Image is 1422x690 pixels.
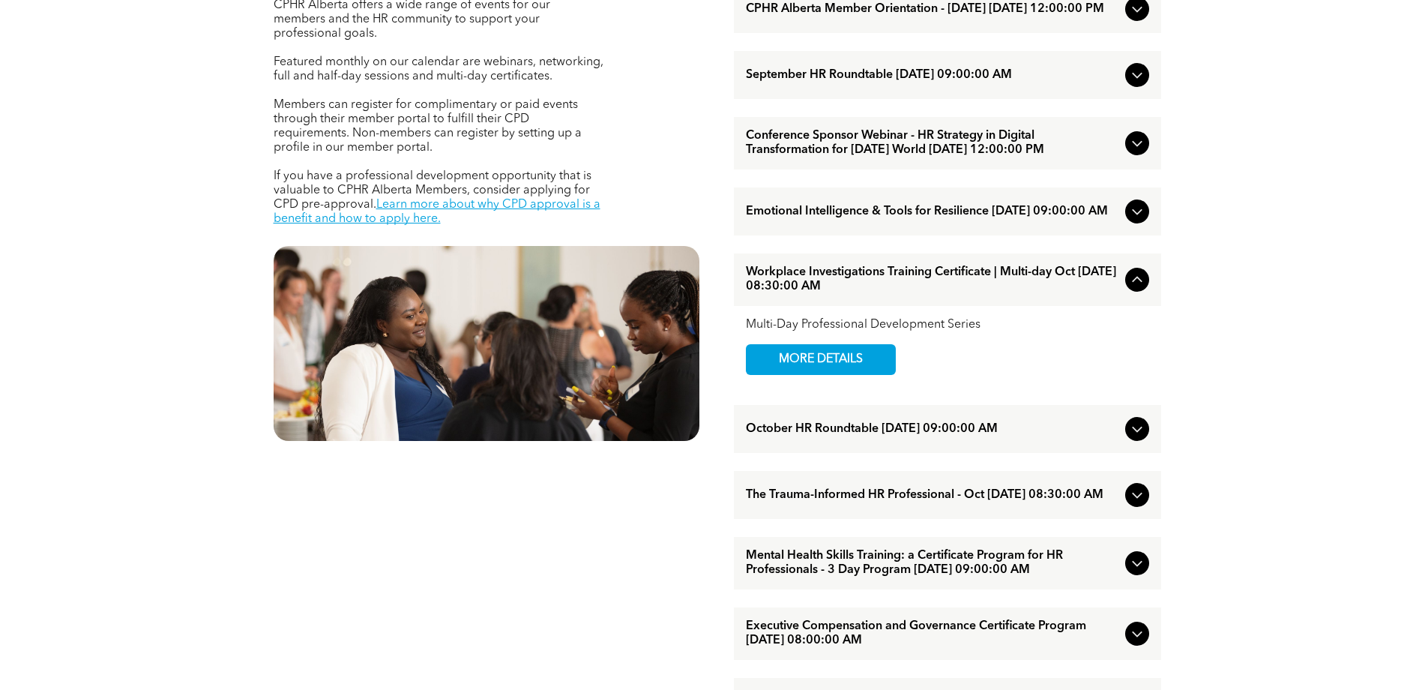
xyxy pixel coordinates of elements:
[746,129,1119,157] span: Conference Sponsor Webinar - HR Strategy in Digital Transformation for [DATE] World [DATE] 12:00:...
[746,422,1119,436] span: October HR Roundtable [DATE] 09:00:00 AM
[746,318,1149,332] div: Multi-Day Professional Development Series
[746,344,896,375] a: MORE DETAILS
[746,488,1119,502] span: The Trauma-Informed HR Professional - Oct [DATE] 08:30:00 AM
[746,549,1119,577] span: Mental Health Skills Training: a Certificate Program for HR Professionals - 3 Day Program [DATE] ...
[274,199,600,225] a: Learn more about why CPD approval is a benefit and how to apply here.
[274,170,591,211] span: If you have a professional development opportunity that is valuable to CPHR Alberta Members, cons...
[746,205,1119,219] span: Emotional Intelligence & Tools for Resilience [DATE] 09:00:00 AM
[762,345,880,374] span: MORE DETAILS
[746,68,1119,82] span: September HR Roundtable [DATE] 09:00:00 AM
[274,99,582,154] span: Members can register for complimentary or paid events through their member portal to fulfill thei...
[746,265,1119,294] span: Workplace Investigations Training Certificate | Multi-day Oct [DATE] 08:30:00 AM
[746,2,1119,16] span: CPHR Alberta Member Orientation - [DATE] [DATE] 12:00:00 PM
[274,56,603,82] span: Featured monthly on our calendar are webinars, networking, full and half-day sessions and multi-d...
[746,619,1119,648] span: Executive Compensation and Governance Certificate Program [DATE] 08:00:00 AM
